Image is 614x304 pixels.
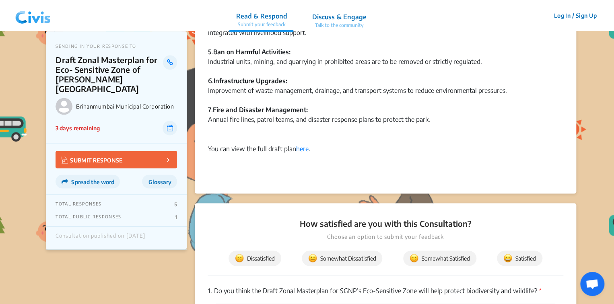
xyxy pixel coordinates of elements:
img: navlogo.png [12,4,54,28]
button: Dissatisfied [229,251,281,266]
div: Open chat [580,272,604,296]
strong: Fire and Disaster Management: [212,106,307,114]
img: dissatisfied.svg [235,254,244,263]
button: Spread the word [56,175,120,188]
strong: 6 [208,77,212,85]
span: Dissatisfied [235,254,275,263]
p: SENDING IN YOUR RESPONSE TO [56,43,177,49]
img: somewhat_satisfied.svg [410,254,418,263]
span: Spread the word [71,178,114,185]
div: . Improvement of waste management, drainage, and transport systems to reduce environmental pressu... [208,76,563,134]
span: Glossary [148,178,171,185]
button: Somewhat Satisfied [403,251,476,266]
strong: Ban on Harmful Activities: [213,48,290,56]
p: Submit your feedback [236,21,287,28]
p: Choose an option to submit your feedback [208,232,563,241]
button: Satisfied [497,251,542,266]
img: somewhat_dissatisfied.svg [308,254,317,263]
p: 3 days remaining [56,124,99,132]
span: Somewhat Satisfied [410,254,470,263]
p: 1 [175,214,177,220]
img: Vector.jpg [62,156,68,163]
span: Somewhat Dissatisfied [308,254,376,263]
div: Consultation published on [DATE] [56,232,145,243]
strong: 7 [208,106,211,114]
p: Talk to the community [312,22,366,29]
p: Draft Zonal Masterplan for Eco- Sensitive Zone of [PERSON_NAME][GEOGRAPHIC_DATA] [56,55,163,94]
button: Log In / Sign Up [548,9,602,22]
p: SUBMIT RESPONSE [62,155,122,164]
p: Read & Respond [236,11,287,21]
p: How satisfied are you with this Consultation? [208,218,563,229]
strong: 5 [208,48,211,56]
img: satisfied.svg [503,254,512,263]
p: Do you think the Draft Zonal Masterplan for SGNP’s Eco-Sensitive Zone will help protect biodivers... [208,286,563,295]
button: Somewhat Dissatisfied [302,251,382,266]
strong: Infrastructure Upgrades: [213,77,287,85]
p: 5 [174,201,177,207]
img: Brihanmumbai Municipal Corporation logo [56,98,72,115]
p: Brihanmumbai Municipal Corporation [76,103,177,110]
p: TOTAL RESPONSES [56,201,101,207]
div: . Industrial units, mining, and quarrying in prohibited areas are to be removed or strictly regul... [208,47,563,76]
button: Glossary [142,175,177,188]
span: Satisfied [503,254,536,263]
span: 1. [208,286,212,294]
button: SUBMIT RESPONSE [56,151,177,168]
div: You can view the full draft plan . [208,134,563,182]
a: here [296,144,308,152]
p: Discuss & Engage [312,12,366,22]
p: TOTAL PUBLIC RESPONSES [56,214,121,220]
